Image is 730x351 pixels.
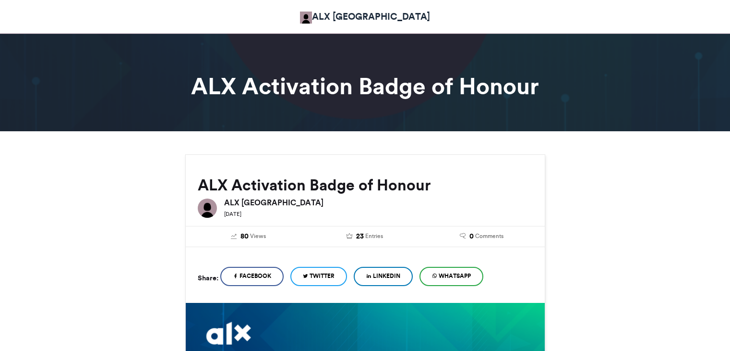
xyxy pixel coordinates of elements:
[469,231,474,242] span: 0
[419,267,483,286] a: WhatsApp
[240,231,249,242] span: 80
[475,232,503,240] span: Comments
[354,267,413,286] a: LinkedIn
[198,231,300,242] a: 80 Views
[198,176,533,194] h2: ALX Activation Badge of Honour
[300,12,312,24] img: ALX Africa
[198,272,218,284] h5: Share:
[300,10,430,24] a: ALX [GEOGRAPHIC_DATA]
[314,231,416,242] a: 23 Entries
[224,211,241,217] small: [DATE]
[439,272,471,280] span: WhatsApp
[373,272,400,280] span: LinkedIn
[310,272,335,280] span: Twitter
[220,267,284,286] a: Facebook
[99,75,632,98] h1: ALX Activation Badge of Honour
[224,199,533,206] h6: ALX [GEOGRAPHIC_DATA]
[239,272,271,280] span: Facebook
[290,267,347,286] a: Twitter
[198,199,217,218] img: ALX Africa
[365,232,383,240] span: Entries
[250,232,266,240] span: Views
[431,231,533,242] a: 0 Comments
[356,231,364,242] span: 23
